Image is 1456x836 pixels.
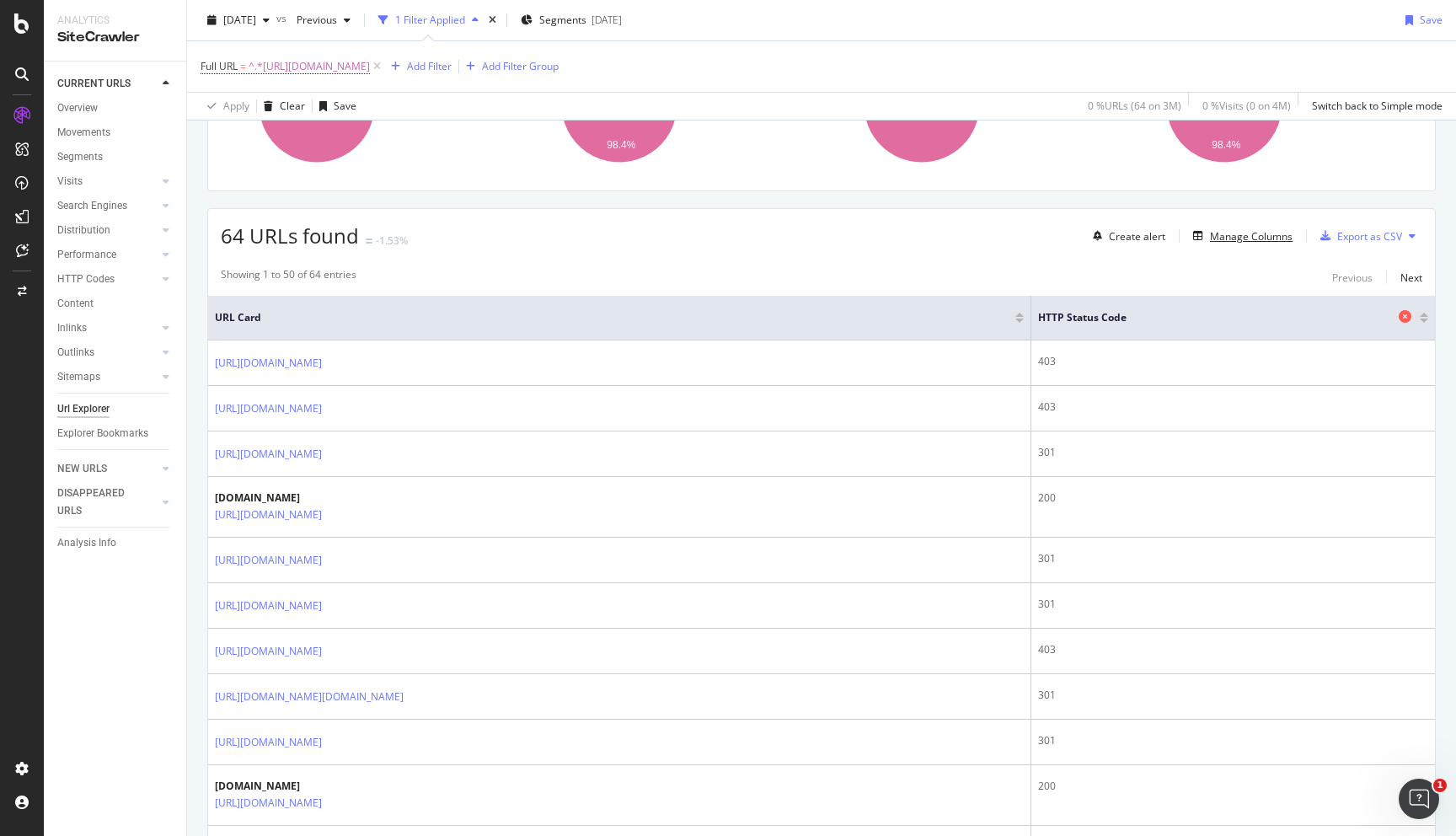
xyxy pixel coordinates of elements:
[372,7,485,34] button: 1 Filter Applied
[407,59,452,73] div: Add Filter
[215,643,322,660] a: [URL][DOMAIN_NAME]
[215,310,1011,325] span: URL Card
[57,246,116,264] div: Performance
[221,222,359,249] span: 64 URLs found
[215,355,322,372] a: [URL][DOMAIN_NAME]
[215,446,322,463] a: [URL][DOMAIN_NAME]
[376,233,408,248] div: -1.53%
[1337,229,1402,244] div: Export as CSV
[221,31,515,178] div: A chart.
[1038,354,1428,369] div: 403
[57,271,115,288] div: HTTP Codes
[57,246,158,264] a: Performance
[1399,7,1443,34] button: Save
[57,400,174,418] a: Url Explorer
[1109,229,1165,244] div: Create alert
[57,124,174,142] a: Movements
[215,734,322,751] a: [URL][DOMAIN_NAME]
[57,344,158,362] a: Outlinks
[1086,222,1165,249] button: Create alert
[1399,779,1439,819] iframe: Intercom live chat
[215,598,322,614] a: [URL][DOMAIN_NAME]
[1038,642,1428,657] div: 403
[215,506,322,523] a: [URL][DOMAIN_NAME]
[57,197,127,215] div: Search Engines
[57,197,158,215] a: Search Engines
[57,460,107,478] div: NEW URLS
[57,295,174,313] a: Content
[257,93,305,120] button: Clear
[57,295,94,313] div: Content
[215,400,322,417] a: [URL][DOMAIN_NAME]
[240,59,246,73] span: =
[201,93,249,120] button: Apply
[57,271,158,288] a: HTTP Codes
[57,148,103,166] div: Segments
[591,13,622,27] div: [DATE]
[57,319,87,337] div: Inlinks
[57,368,158,386] a: Sitemaps
[1038,310,1394,325] span: HTTP Status Code
[57,124,110,142] div: Movements
[1038,779,1428,794] div: 200
[1038,490,1428,506] div: 200
[395,13,465,27] div: 1 Filter Applied
[1186,226,1293,246] button: Manage Columns
[1332,271,1373,285] div: Previous
[384,56,452,77] button: Add Filter
[290,7,357,34] button: Previous
[1312,99,1443,113] div: Switch back to Simple mode
[1210,229,1293,244] div: Manage Columns
[215,779,395,794] div: [DOMAIN_NAME]
[57,485,158,520] a: DISAPPEARED URLS
[1038,399,1428,415] div: 403
[1314,222,1402,249] button: Export as CSV
[1038,551,1428,566] div: 301
[826,31,1120,178] div: A chart.
[1128,31,1422,178] div: A chart.
[313,93,356,120] button: Save
[1088,99,1181,113] div: 0 % URLs ( 64 on 3M )
[57,173,83,190] div: Visits
[223,13,256,27] span: 2025 Sep. 20th
[276,11,290,25] span: vs
[1038,445,1428,460] div: 301
[57,222,110,239] div: Distribution
[1212,139,1240,151] text: 98.4%
[57,75,131,93] div: CURRENT URLS
[485,12,500,29] div: times
[280,99,305,113] div: Clear
[57,173,158,190] a: Visits
[57,99,98,117] div: Overview
[215,689,404,705] a: [URL][DOMAIN_NAME][DOMAIN_NAME]
[1420,13,1443,27] div: Save
[223,99,249,113] div: Apply
[539,13,586,27] span: Segments
[366,238,372,244] img: Equal
[482,59,559,73] div: Add Filter Group
[215,552,322,569] a: [URL][DOMAIN_NAME]
[57,99,174,117] a: Overview
[57,28,173,47] div: SiteCrawler
[523,31,817,178] div: A chart.
[1332,267,1373,287] button: Previous
[1202,99,1291,113] div: 0 % Visits ( 0 on 4M )
[57,534,116,552] div: Analysis Info
[221,267,356,287] div: Showing 1 to 50 of 64 entries
[334,99,356,113] div: Save
[57,460,158,478] a: NEW URLS
[57,425,148,442] div: Explorer Bookmarks
[1038,688,1428,703] div: 301
[215,490,395,506] div: [DOMAIN_NAME]
[57,13,173,28] div: Analytics
[57,485,142,520] div: DISAPPEARED URLS
[57,534,174,552] a: Analysis Info
[57,425,174,442] a: Explorer Bookmarks
[1400,267,1422,287] button: Next
[215,795,322,812] a: [URL][DOMAIN_NAME]
[57,222,158,239] a: Distribution
[57,368,100,386] div: Sitemaps
[201,59,238,73] span: Full URL
[1305,93,1443,120] button: Switch back to Simple mode
[1433,779,1447,792] span: 1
